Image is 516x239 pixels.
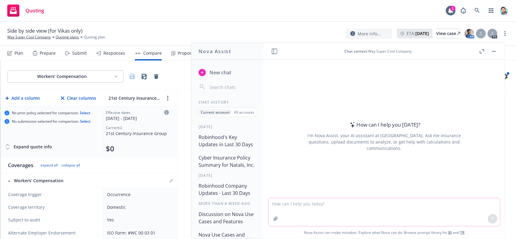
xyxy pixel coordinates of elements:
button: Add a column [4,92,41,104]
button: collapse all [61,163,80,168]
a: TR [460,230,465,235]
button: Robinhood Company Updates - Last 30 Days [196,180,259,199]
div: Propose [178,51,194,56]
button: expand all [41,163,58,168]
span: Quoting [25,8,44,13]
div: Workers' Compensation [13,73,111,79]
div: ISO Form: #WC 00 03 01 [107,230,171,236]
div: More than a week ago [191,201,264,206]
a: Way Super Cool Company [7,34,51,40]
div: Compare [143,51,162,56]
span: Chat context [345,49,368,54]
div: [DATE] - [DATE] [106,115,169,121]
div: Chat History [191,100,264,105]
a: View case [436,29,460,38]
div: : Way Super Cool Company [278,49,478,54]
div: Domestic [107,204,171,210]
a: Quoting [5,2,47,19]
button: New chat [196,67,259,78]
a: Search [471,5,483,17]
span: No submission selected for comparison. [12,119,91,124]
button: More info... [346,29,392,39]
span: Quoting plan [84,34,105,40]
span: New chat [208,69,231,76]
img: photo [499,6,509,15]
div: Submit [72,51,87,56]
strong: [DATE] [415,31,429,36]
div: 1 [450,6,456,11]
a: Report a Bug [457,5,469,17]
a: BI [448,230,452,235]
div: [DATE] [191,173,264,178]
input: Search chats [208,83,256,91]
button: Robinhood's Key Updates in Last 30 Days [196,132,259,150]
span: Subject to audit [8,217,97,223]
button: Expand quote info [5,141,52,153]
button: Discussion on Nova Use Cases and Features [196,209,259,227]
div: Yes [107,217,171,223]
p: Current account [201,110,230,115]
div: How can I help you [DATE]? [348,121,420,129]
button: Workers' Compensation [8,70,124,82]
div: Carrier(s) [106,125,169,130]
span: Alternate Employer Endorsement [8,230,76,236]
div: Total premium (click to edit billing info) [106,144,169,153]
button: $0 [106,144,114,153]
span: No prior policy selected for comparison. [12,111,90,115]
button: Clear columns [60,92,97,104]
a: more [164,95,171,102]
div: Click to edit column carrier quote details [106,110,169,121]
h1: Nova Assist [199,48,231,55]
img: photo [465,29,474,38]
div: Prepare [40,51,56,56]
button: Cyber Insurance Policy Summary for Natals, Inc. [196,152,259,170]
div: I'm Nova Assist, your AI assistant at [GEOGRAPHIC_DATA]. Ask me insurance questions, upload docum... [299,132,469,151]
input: 21st Century Insurance Group [107,94,162,102]
div: Coverages [8,162,33,169]
a: Switch app [485,5,497,17]
div: Workers' Compensation [8,178,97,184]
a: more [501,30,509,37]
div: [DATE] [191,124,264,129]
span: Coverage trigger [8,192,97,198]
a: editPencil [168,177,175,184]
div: Responses [103,51,125,56]
span: Side by side view (for Vikas only) [7,27,83,34]
span: Coverage territory [8,204,97,210]
div: Occurrence [107,191,171,198]
div: Effective dates [106,110,169,115]
span: More info... [358,31,381,37]
p: All accounts [234,110,254,115]
span: ETA : [407,30,429,37]
div: Plan [15,51,23,56]
a: Quoting plans [56,34,79,40]
div: 21st Century Insurance Group [106,130,169,137]
span: Nova Assist can make mistakes. Explore what Nova can do: Browse prompt library for and [266,226,502,239]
